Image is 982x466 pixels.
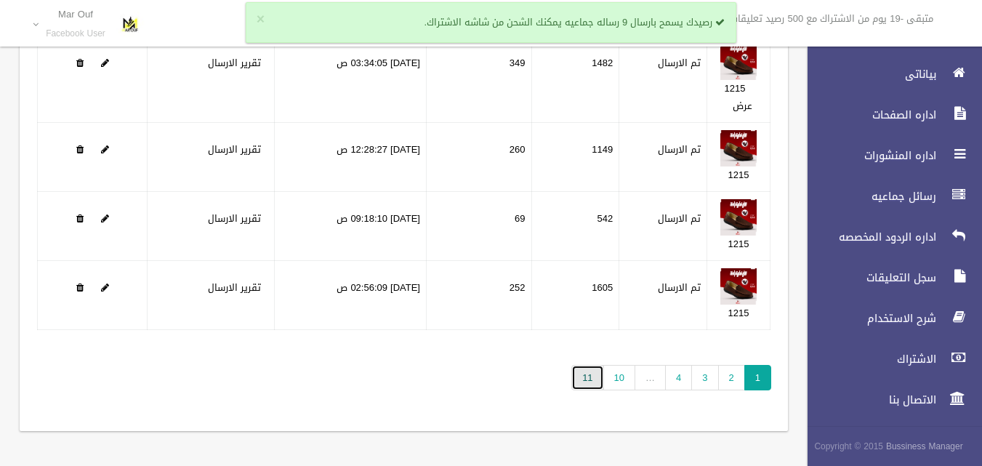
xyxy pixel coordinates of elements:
[795,140,982,172] a: اداره المنشورات
[886,438,963,454] strong: Bussiness Manager
[257,12,265,27] button: ×
[426,261,531,330] td: 252
[46,28,105,39] small: Facebook User
[728,166,749,184] a: 1215
[635,365,666,390] span: …
[795,311,941,326] span: شرح الاستخدام
[246,2,737,43] div: رصيدك يسمح بارسال 9 رساله جماعيه يمكنك الشحن من شاشه الاشتراك.
[725,79,752,115] a: 1215 عرض
[795,230,941,244] span: اداره الردود المخصصه
[795,58,982,90] a: بياناتى
[720,140,757,158] a: Edit
[744,365,771,390] span: 1
[531,123,619,192] td: 1149
[101,209,109,228] a: Edit
[658,141,701,158] label: تم الارسال
[728,235,749,253] a: 1215
[571,365,603,390] a: 11
[274,261,426,330] td: [DATE] 02:56:09 ص
[658,210,701,228] label: تم الارسال
[720,130,757,166] img: 638888273356115895.jpg
[274,123,426,192] td: [DATE] 12:28:27 ص
[795,262,982,294] a: سجل التعليقات
[795,221,982,253] a: اداره الردود المخصصه
[795,302,982,334] a: شرح الاستخدام
[531,192,619,261] td: 542
[274,36,426,123] td: [DATE] 03:34:05 ص
[795,352,941,366] span: الاشتراك
[720,44,757,80] img: 638883200678959805.jpg
[603,365,635,390] a: 10
[795,99,982,131] a: اداره الصفحات
[426,123,531,192] td: 260
[426,36,531,123] td: 349
[814,438,883,454] span: Copyright © 2015
[795,343,982,375] a: الاشتراك
[795,384,982,416] a: الاتصال بنا
[531,36,619,123] td: 1482
[531,261,619,330] td: 1605
[720,54,757,72] a: Edit
[795,270,941,285] span: سجل التعليقات
[208,209,261,228] a: تقرير الارسال
[46,9,105,20] p: Mar Ouf
[101,54,109,72] a: Edit
[101,278,109,297] a: Edit
[718,365,745,390] a: 2
[720,199,757,236] img: 638889455202032246.jpg
[728,304,749,322] a: 1215
[795,180,982,212] a: رسائل جماعيه
[208,278,261,297] a: تقرير الارسال
[208,140,261,158] a: تقرير الارسال
[658,55,701,72] label: تم الارسال
[720,209,757,228] a: Edit
[658,279,701,297] label: تم الارسال
[208,54,261,72] a: تقرير الارسال
[795,189,941,204] span: رسائل جماعيه
[795,393,941,407] span: الاتصال بنا
[665,365,692,390] a: 4
[274,192,426,261] td: [DATE] 09:18:10 ص
[101,140,109,158] a: Edit
[426,192,531,261] td: 69
[720,278,757,297] a: Edit
[795,108,941,122] span: اداره الصفحات
[720,268,757,305] img: 638895274133838406.jpg
[795,67,941,81] span: بياناتى
[691,365,718,390] a: 3
[795,148,941,163] span: اداره المنشورات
